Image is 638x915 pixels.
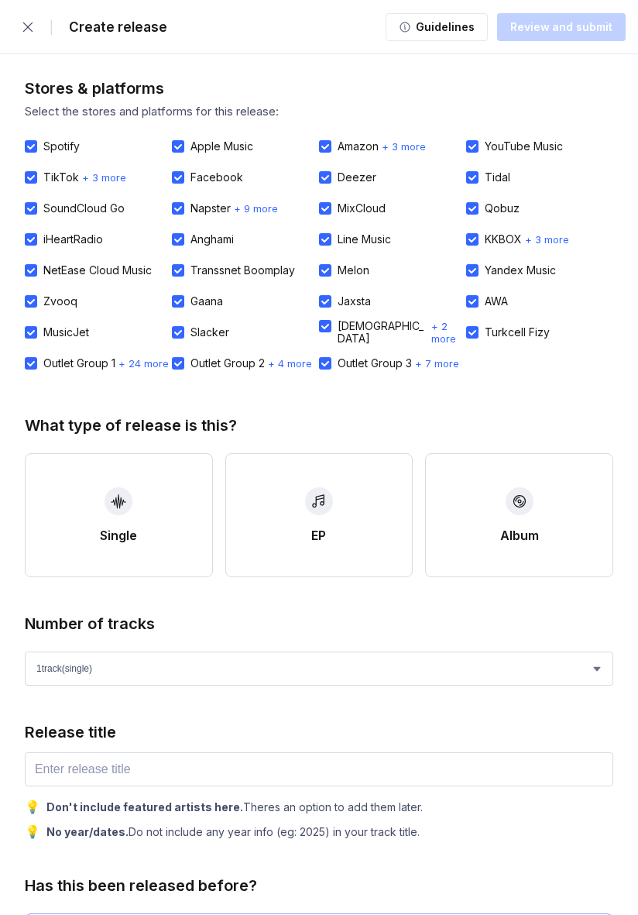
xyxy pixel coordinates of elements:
[338,295,371,308] div: Jaxsta
[425,453,613,577] button: Album
[25,876,257,895] div: Has this been released before?
[485,171,510,184] div: Tidal
[46,825,420,838] div: Do not include any year info (eg: 2025) in your track title.
[485,264,556,277] div: Yandex Music
[338,233,391,246] div: Line Music
[338,171,376,184] div: Deezer
[25,79,164,98] div: Stores & platforms
[25,416,237,435] div: What type of release is this?
[382,140,426,153] span: + 3 more
[415,357,459,370] span: + 7 more
[485,326,550,339] div: Turkcell Fizy
[43,140,80,153] div: Spotify
[268,357,312,370] span: + 4 more
[190,326,229,339] div: Slacker
[118,357,169,370] span: + 24 more
[25,104,613,119] div: Select the stores and platforms for this release:
[43,264,152,277] div: NetEase Cloud Music
[82,171,126,184] span: + 3 more
[43,357,115,370] div: Outlet Group 1
[190,233,234,246] div: Anghami
[25,824,40,839] div: 💡
[338,357,412,370] div: Outlet Group 3
[190,202,231,215] div: Napster
[411,19,475,35] div: Guidelines
[60,19,167,35] div: Create release
[234,202,278,215] span: + 9 more
[190,140,253,153] div: Apple Music
[500,528,539,543] div: Album
[225,453,413,577] button: EP
[525,233,569,246] span: + 3 more
[100,528,137,543] div: Single
[485,233,522,246] div: KKBOX
[50,19,53,35] div: |
[431,320,466,345] span: + 2 more
[311,528,326,543] div: EP
[338,264,369,277] div: Melon
[190,357,265,370] div: Outlet Group 2
[190,264,295,277] div: Transsnet Boomplay
[46,800,243,814] b: Don't include featured artists here.
[338,202,386,215] div: MixCloud
[485,202,520,215] div: Qobuz
[46,800,423,814] div: Theres an option to add them later.
[485,140,563,153] div: YouTube Music
[485,295,508,308] div: AWA
[190,295,223,308] div: Gaana
[25,799,40,814] div: 💡
[43,171,79,184] div: TikTok
[43,295,77,308] div: Zvooq
[25,453,213,577] button: Single
[338,320,428,345] div: [DEMOGRAPHIC_DATA]
[25,723,116,741] div: Release title
[25,752,613,786] input: Enter release title
[25,614,155,633] div: Number of tracks
[43,326,89,339] div: MusicJet
[46,825,129,838] b: No year/dates.
[43,202,125,215] div: SoundCloud Go
[190,171,243,184] div: Facebook
[338,140,379,153] div: Amazon
[43,233,103,246] div: iHeartRadio
[386,13,488,41] button: Guidelines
